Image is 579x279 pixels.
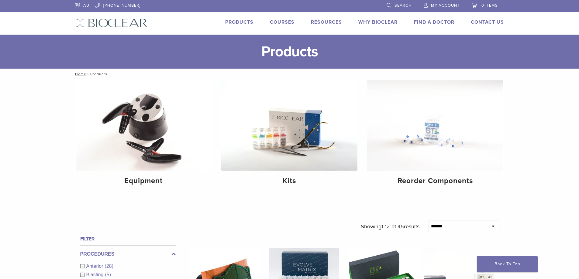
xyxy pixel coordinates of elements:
label: Procedures [80,250,176,258]
h4: Equipment [81,175,207,186]
a: Products [225,19,253,25]
span: Anterior [86,264,105,269]
span: (5) [105,272,111,277]
span: My Account [431,3,460,8]
a: Back To Top [477,256,538,272]
a: Find A Doctor [414,19,454,25]
a: Equipment [76,80,212,190]
nav: Products [71,69,508,80]
h4: Kits [226,175,353,186]
a: Kits [221,80,357,190]
span: 1-12 of 45 [381,223,404,230]
a: Contact Us [471,19,504,25]
span: 0 items [481,3,498,8]
img: Reorder Components [367,80,503,171]
p: Showing results [361,220,419,233]
a: Courses [270,19,295,25]
a: Why Bioclear [358,19,398,25]
h4: Filter [80,235,176,243]
img: Equipment [76,80,212,171]
img: Kits [221,80,357,171]
span: (28) [105,264,113,269]
a: Reorder Components [367,80,503,190]
span: Blasting [86,272,105,277]
h4: Reorder Components [372,175,498,186]
a: Resources [311,19,342,25]
span: / [86,73,90,76]
img: Bioclear [75,19,147,27]
a: Home [73,72,86,76]
span: Search [395,3,412,8]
